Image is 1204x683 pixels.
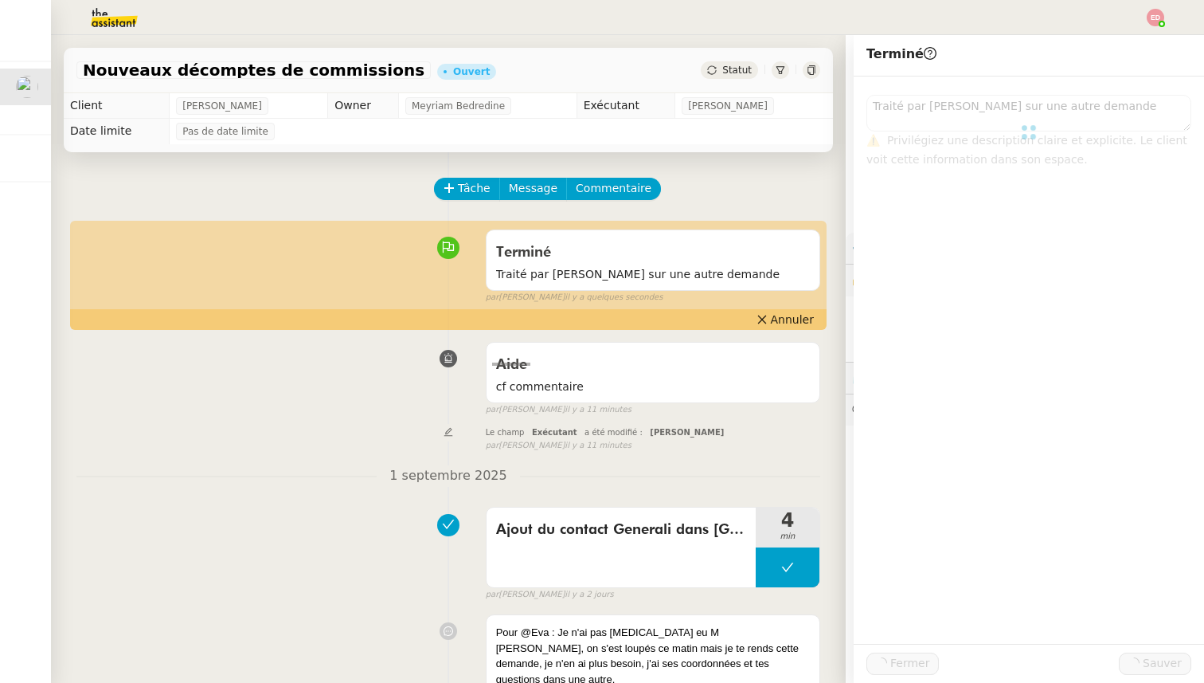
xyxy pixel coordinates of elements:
span: [PERSON_NAME] [688,98,768,114]
span: ⚙️ [852,239,935,257]
button: Message [499,178,567,200]
span: Statut [722,65,752,76]
img: users%2Fa6PbEmLwvGXylUqKytRPpDpAx153%2Favatar%2Ffanny.png [16,76,38,98]
td: Client [64,93,170,119]
span: il y a 11 minutes [565,439,631,453]
span: Le champ [486,428,525,437]
span: par [486,291,499,304]
button: Fermer [866,653,939,675]
span: Ajout du contact Generali dans [GEOGRAPHIC_DATA] [496,518,746,542]
span: Exécutant [532,428,577,437]
td: Owner [328,93,399,119]
span: il y a quelques secondes [565,291,663,304]
span: il y a 2 jours [565,588,613,602]
small: [PERSON_NAME] [486,439,631,453]
span: Traité par [PERSON_NAME] sur une autre demande [496,265,810,284]
span: cf commentaire [496,378,810,396]
small: [PERSON_NAME] [486,588,614,602]
span: a été modifié : [584,428,643,437]
div: Ouvert [453,67,490,77]
span: par [486,439,499,453]
span: il y a 11 minutes [565,403,631,417]
span: [PERSON_NAME] [182,98,262,114]
div: ⚙️Procédures [846,233,1204,264]
span: Terminé [866,46,936,61]
button: Sauver [1119,653,1191,675]
small: [PERSON_NAME] [486,291,663,304]
span: Aide [496,358,527,372]
span: Message [509,179,557,198]
td: Date limite [64,119,170,144]
span: 💬 [852,403,983,416]
div: 🔐Données client [846,265,1204,296]
span: 1 septembre 2025 [377,465,519,487]
span: Meyriam Bedredine [412,98,505,114]
img: svg [1147,9,1164,26]
span: Terminé [496,245,551,260]
div: ⏲️Tâches 149:56 [846,363,1204,394]
span: 🔐 [852,271,956,289]
span: Pas de date limite [182,124,268,139]
small: [PERSON_NAME] [486,403,631,417]
span: [PERSON_NAME] [650,428,724,437]
span: Commentaire [576,179,651,198]
span: par [486,588,499,602]
div: 💬Commentaires 7 [846,394,1204,426]
button: Commentaire [566,178,661,200]
span: ⏲️ [852,371,974,384]
button: Tâche [434,178,500,200]
td: Exécutant [577,93,675,119]
span: min [756,530,819,544]
button: Annuler [750,311,820,328]
span: par [486,403,499,417]
span: Nouveaux décomptes de commissions [83,62,424,78]
span: Annuler [771,312,814,328]
span: 4 [756,511,819,530]
span: Tâche [458,179,491,198]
